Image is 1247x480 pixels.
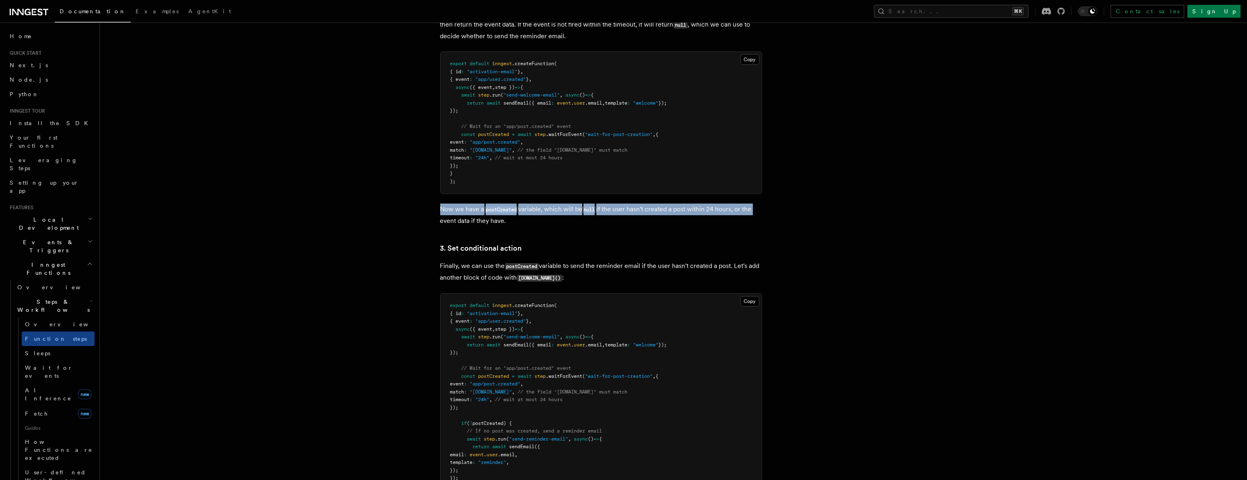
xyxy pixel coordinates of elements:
span: template [605,100,628,106]
span: , [490,155,493,161]
button: Inngest Functions [6,258,95,280]
span: Inngest tour [6,108,45,114]
span: : [470,397,473,402]
span: "app/post.created" [470,139,521,145]
span: step }) [495,84,515,90]
span: ( [501,334,504,340]
span: async [456,84,470,90]
span: ( [554,303,557,308]
span: { [521,326,524,332]
span: Features [6,204,33,211]
span: .run [490,92,501,98]
code: null [582,206,596,213]
span: . [571,342,574,348]
a: Function steps [22,332,95,346]
span: "activation-email" [467,69,518,74]
a: Overview [14,280,95,295]
kbd: ⌘K [1012,7,1024,15]
span: default [470,303,490,308]
span: } [526,76,529,82]
span: }); [659,100,667,106]
span: () [580,92,585,98]
code: postCreated [484,206,518,213]
span: ( [507,436,509,442]
span: }); [450,163,459,169]
span: step [484,436,495,442]
span: Wait for events [25,365,73,379]
a: Fetchnew [22,406,95,422]
span: step [478,92,490,98]
span: }); [659,342,667,348]
span: Steps & Workflows [14,298,90,314]
span: new [78,389,91,399]
span: inngest [493,303,512,308]
span: event [450,139,464,145]
span: , [529,318,532,324]
span: ({ [535,444,540,449]
span: , [529,76,532,82]
a: 3. Set conditional action [440,243,522,254]
span: Sleeps [25,350,50,356]
span: . [571,100,574,106]
span: { [656,132,659,137]
span: , [653,373,656,379]
span: await [462,92,476,98]
span: match [450,147,464,153]
span: Guides [22,422,95,435]
a: AI Inferencenew [22,383,95,406]
span: : [552,342,554,348]
code: [DOMAIN_NAME]() [517,275,562,282]
a: Overview [22,317,95,332]
span: => [515,326,521,332]
span: , [515,452,518,457]
span: { id [450,69,462,74]
span: "welcome" [633,100,659,106]
span: : [628,342,631,348]
span: export [450,61,467,66]
p: Finally, we can use the variable to send the reminder email if the user hasn't created a post. Le... [440,260,762,284]
code: null [674,22,688,29]
a: Wait for events [22,361,95,383]
span: { id [450,311,462,316]
span: { [521,84,524,90]
span: , [653,132,656,137]
span: await [487,100,501,106]
span: sendEmail [504,100,529,106]
span: Overview [17,284,100,290]
span: () [588,436,594,442]
span: : [464,452,467,457]
span: event [557,342,571,348]
span: // the field "[DOMAIN_NAME]" must match [518,147,628,153]
span: .createFunction [512,61,554,66]
span: "wait-for-post-creation" [585,373,653,379]
span: "app/user.created" [476,318,526,324]
span: : [464,389,467,395]
a: Setting up your app [6,175,95,198]
span: Events & Triggers [6,238,88,254]
span: : [462,69,464,74]
span: .run [490,334,501,340]
span: { [591,92,594,98]
span: "welcome" [633,342,659,348]
span: , [512,147,515,153]
span: : [473,459,476,465]
button: Local Development [6,212,95,235]
span: await [518,132,532,137]
p: Now we have a variable, which will be if the user hasn't created a post within 24 hours, or the e... [440,204,762,227]
span: , [490,397,493,402]
span: , [560,334,563,340]
span: ( [467,420,470,426]
span: Node.js [10,76,48,83]
span: return [467,342,484,348]
span: step [478,334,490,340]
span: "send-welcome-email" [504,334,560,340]
span: : [470,76,473,82]
span: "24h" [476,155,490,161]
span: step [535,373,546,379]
span: . [484,452,487,457]
span: : [464,139,467,145]
span: Documentation [60,8,126,14]
span: }); [450,405,459,410]
span: "send-welcome-email" [504,92,560,98]
span: : [464,381,467,387]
